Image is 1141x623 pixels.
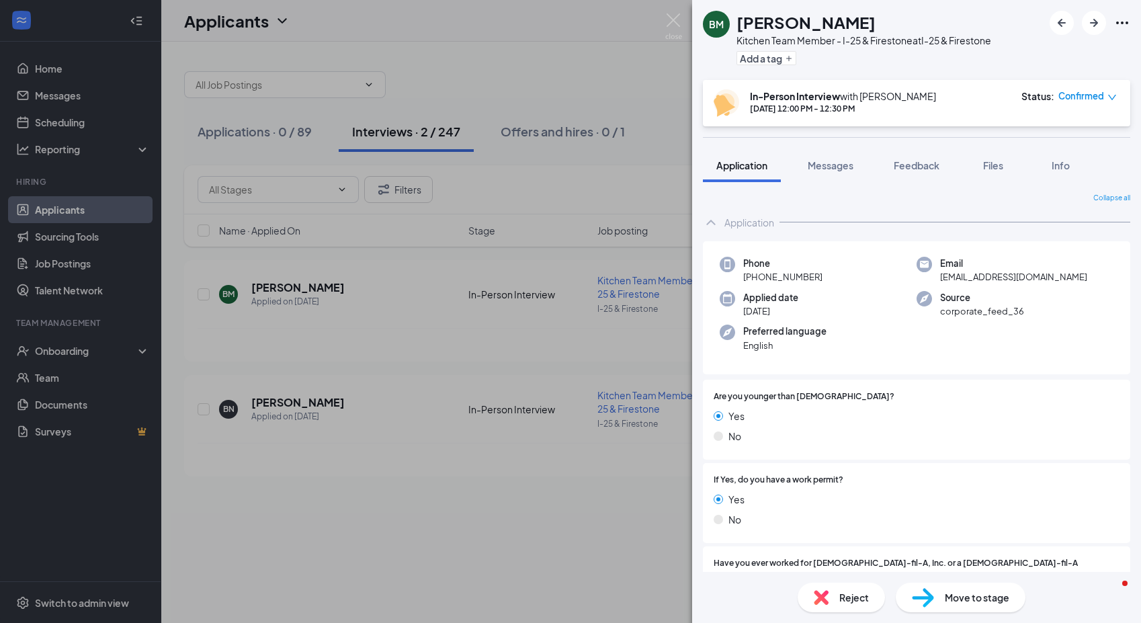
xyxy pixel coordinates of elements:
span: If Yes, do you have a work permit? [714,474,843,487]
h1: [PERSON_NAME] [736,11,876,34]
span: [PHONE_NUMBER] [743,270,822,284]
span: Have you ever worked for [DEMOGRAPHIC_DATA]-fil-A, Inc. or a [DEMOGRAPHIC_DATA]-fil-A Franchisee? [714,557,1119,583]
span: No [728,429,741,444]
span: Collapse all [1093,193,1130,204]
span: Yes [728,409,745,423]
span: Applied date [743,291,798,304]
div: Status : [1021,89,1054,103]
b: In-Person Interview [750,90,840,102]
span: Confirmed [1058,89,1104,103]
span: Messages [808,159,853,171]
button: ArrowRight [1082,11,1106,35]
span: Reject [839,590,869,605]
span: Source [940,291,1024,304]
div: Application [724,216,774,229]
svg: ArrowLeftNew [1054,15,1070,31]
span: Info [1052,159,1070,171]
button: ArrowLeftNew [1050,11,1074,35]
button: PlusAdd a tag [736,51,796,65]
div: [DATE] 12:00 PM - 12:30 PM [750,103,936,114]
svg: ArrowRight [1086,15,1102,31]
span: Move to stage [945,590,1009,605]
span: Yes [728,492,745,507]
div: with [PERSON_NAME] [750,89,936,103]
span: corporate_feed_36 [940,304,1024,318]
span: Feedback [894,159,939,171]
iframe: Intercom live chat [1095,577,1128,610]
span: [DATE] [743,304,798,318]
span: down [1107,93,1117,102]
span: Files [983,159,1003,171]
span: Application [716,159,767,171]
div: Kitchen Team Member - I-25 & Firestone at I-25 & Firestone [736,34,991,47]
span: [EMAIL_ADDRESS][DOMAIN_NAME] [940,270,1087,284]
div: BM [709,17,724,31]
svg: Ellipses [1114,15,1130,31]
span: Are you younger than [DEMOGRAPHIC_DATA]? [714,390,894,403]
span: Preferred language [743,325,827,338]
span: No [728,512,741,527]
span: Phone [743,257,822,270]
span: English [743,339,827,352]
svg: ChevronUp [703,214,719,231]
span: Email [940,257,1087,270]
svg: Plus [785,54,793,63]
